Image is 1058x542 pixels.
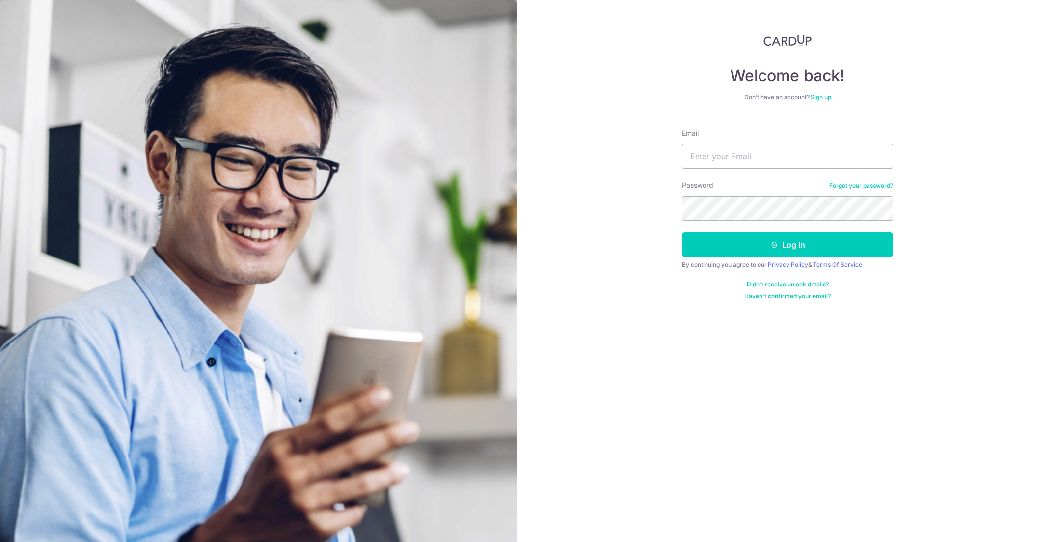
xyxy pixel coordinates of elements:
a: Didn't receive unlock details? [747,281,829,288]
label: Email [682,128,699,138]
a: Haven't confirmed your email? [744,292,831,300]
a: Forgot your password? [829,182,893,190]
h4: Welcome back! [682,66,893,86]
label: Password [682,180,713,190]
div: Don’t have an account? [682,93,893,101]
img: CardUp Logo [763,34,812,46]
input: Enter your Email [682,144,893,169]
div: By continuing you agree to our & [682,261,893,269]
a: Privacy Policy [768,261,808,268]
button: Log in [682,232,893,257]
a: Sign up [811,93,831,101]
a: Terms Of Service [813,261,862,268]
